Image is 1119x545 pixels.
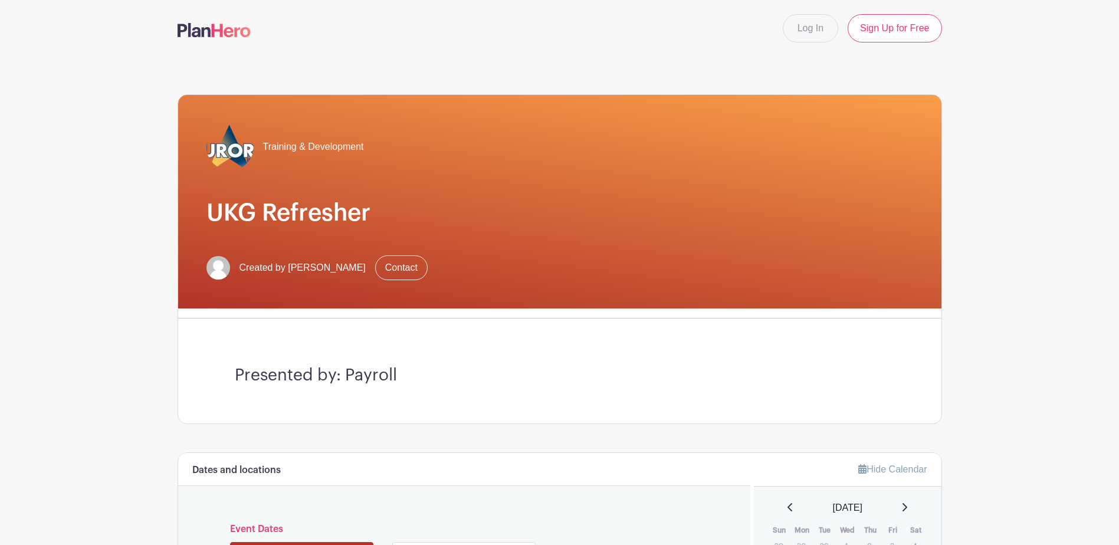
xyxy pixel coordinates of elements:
img: default-ce2991bfa6775e67f084385cd625a349d9dcbb7a52a09fb2fda1e96e2d18dcdb.png [206,256,230,280]
h6: Event Dates [221,524,708,535]
h3: Presented by: Payroll [235,366,885,386]
h6: Dates and locations [192,465,281,476]
th: Tue [813,524,836,536]
span: Created by [PERSON_NAME] [239,261,366,275]
a: Hide Calendar [858,464,927,474]
img: logo-507f7623f17ff9eddc593b1ce0a138ce2505c220e1c5a4e2b4648c50719b7d32.svg [178,23,251,37]
th: Thu [859,524,882,536]
a: Log In [783,14,838,42]
span: [DATE] [833,501,862,515]
th: Wed [836,524,859,536]
h1: UKG Refresher [206,199,913,227]
a: Contact [375,255,428,280]
th: Mon [791,524,814,536]
span: Training & Development [263,140,364,154]
th: Sat [904,524,927,536]
img: 2023_COA_Horiz_Logo_PMS_BlueStroke%204.png [206,123,254,170]
th: Fri [882,524,905,536]
a: Sign Up for Free [848,14,941,42]
th: Sun [768,524,791,536]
